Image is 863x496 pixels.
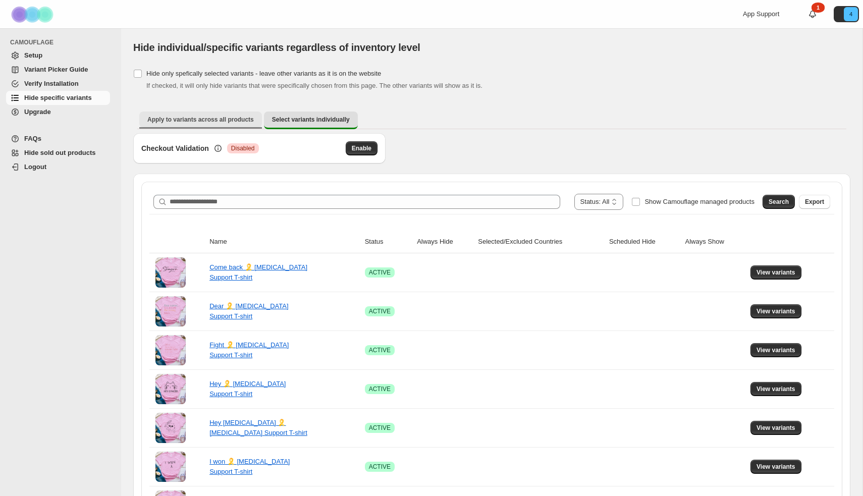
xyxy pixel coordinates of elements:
[757,268,795,277] span: View variants
[644,198,754,205] span: Show Camouflage managed products
[743,10,779,18] span: App Support
[414,231,475,253] th: Always Hide
[146,70,381,77] span: Hide only spefically selected variants - leave other variants as it is on the website
[805,198,824,206] span: Export
[155,374,186,404] img: Hey 🎗️ Cancer Support T-shirt
[206,231,362,253] th: Name
[24,108,51,116] span: Upgrade
[147,116,254,124] span: Apply to variants across all products
[807,9,818,19] a: 1
[6,160,110,174] a: Logout
[757,307,795,315] span: View variants
[352,144,371,152] span: Enable
[750,343,801,357] button: View variants
[834,6,859,22] button: Avatar with initials 4
[362,231,414,253] th: Status
[750,421,801,435] button: View variants
[272,116,350,124] span: Select variants individually
[849,11,852,17] text: 4
[24,51,42,59] span: Setup
[812,3,825,13] div: 1
[6,77,110,91] a: Verify Installation
[24,149,96,156] span: Hide sold out products
[139,112,262,128] button: Apply to variants across all products
[155,452,186,482] img: I won 🎗️ Cancer Support T-shirt
[209,341,289,359] a: Fight 🎗️ [MEDICAL_DATA] Support T-shirt
[155,296,186,326] img: Dear 🎗️ Cancer Support T-shirt
[606,231,682,253] th: Scheduled Hide
[209,380,286,398] a: Hey 🎗️ [MEDICAL_DATA] Support T-shirt
[369,268,391,277] span: ACTIVE
[231,144,255,152] span: Disabled
[209,419,307,436] a: Hey [MEDICAL_DATA] 🎗️ [MEDICAL_DATA] Support T-shirt
[141,143,209,153] h3: Checkout Validation
[369,307,391,315] span: ACTIVE
[24,163,46,171] span: Logout
[475,231,606,253] th: Selected/Excluded Countries
[369,346,391,354] span: ACTIVE
[750,265,801,280] button: View variants
[750,382,801,396] button: View variants
[155,413,186,443] img: Hey Cancer 🎗️ Cancer Support T-shirt
[769,198,789,206] span: Search
[6,63,110,77] a: Variant Picker Guide
[209,302,288,320] a: Dear 🎗️ [MEDICAL_DATA] Support T-shirt
[209,458,290,475] a: I won 🎗️ [MEDICAL_DATA] Support T-shirt
[8,1,59,28] img: Camouflage
[369,385,391,393] span: ACTIVE
[10,38,114,46] span: CAMOUFLAGE
[6,91,110,105] a: Hide specific variants
[844,7,858,21] span: Avatar with initials 4
[24,94,92,101] span: Hide specific variants
[155,335,186,365] img: Fight 🎗️ Cancer Support T-shirt
[24,80,79,87] span: Verify Installation
[6,132,110,146] a: FAQs
[757,346,795,354] span: View variants
[209,263,307,281] a: Come back 🎗️ [MEDICAL_DATA] Support T-shirt
[6,48,110,63] a: Setup
[146,82,482,89] span: If checked, it will only hide variants that were specifically chosen from this page. The other va...
[264,112,358,129] button: Select variants individually
[750,460,801,474] button: View variants
[369,463,391,471] span: ACTIVE
[346,141,377,155] button: Enable
[24,66,88,73] span: Variant Picker Guide
[682,231,747,253] th: Always Show
[757,463,795,471] span: View variants
[133,42,420,53] span: Hide individual/specific variants regardless of inventory level
[155,257,186,288] img: Come back 🎗️ Cancer Support T-shirt
[799,195,830,209] button: Export
[6,146,110,160] a: Hide sold out products
[750,304,801,318] button: View variants
[763,195,795,209] button: Search
[6,105,110,119] a: Upgrade
[757,385,795,393] span: View variants
[369,424,391,432] span: ACTIVE
[24,135,41,142] span: FAQs
[757,424,795,432] span: View variants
